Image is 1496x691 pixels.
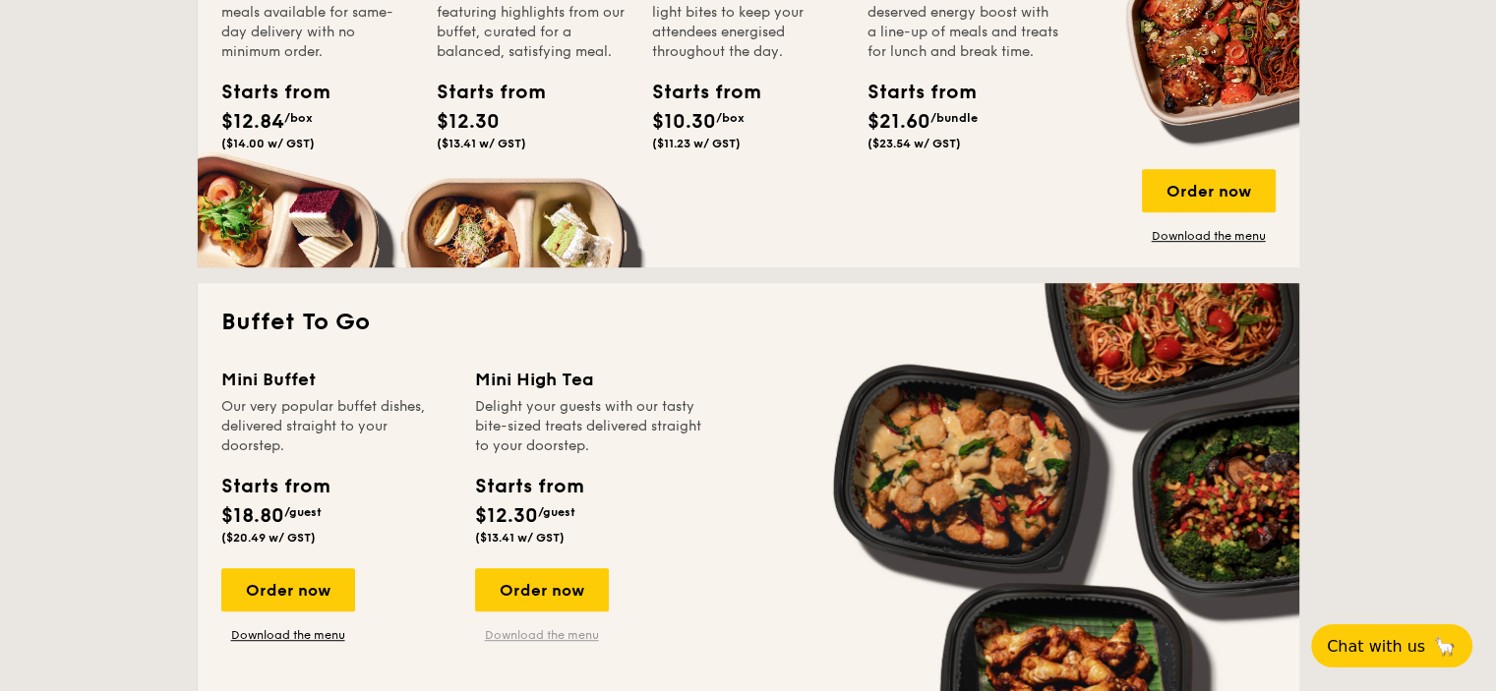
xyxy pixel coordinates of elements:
div: Starts from [475,472,582,501]
div: Our very popular buffet dishes, delivered straight to your doorstep. [221,397,451,456]
span: /box [716,111,745,125]
div: Starts from [221,78,310,107]
div: Mini Buffet [221,366,451,393]
div: Delight your guests with our tasty bite-sized treats delivered straight to your doorstep. [475,397,705,456]
span: ($13.41 w/ GST) [437,137,526,150]
h2: Buffet To Go [221,307,1276,338]
div: Starts from [868,78,956,107]
span: $12.84 [221,110,284,134]
div: Starts from [221,472,329,501]
a: Download the menu [475,627,609,643]
a: Download the menu [1142,228,1276,244]
div: Starts from [437,78,525,107]
a: Download the menu [221,627,355,643]
span: /bundle [930,111,978,125]
span: $21.60 [868,110,930,134]
span: $12.30 [475,504,538,528]
span: ($13.41 w/ GST) [475,531,565,545]
div: Order now [1142,169,1276,212]
button: Chat with us🦙 [1311,624,1472,667]
span: 🦙 [1433,635,1457,658]
span: /box [284,111,313,125]
span: ($20.49 w/ GST) [221,531,316,545]
span: /guest [538,505,575,519]
div: Starts from [652,78,741,107]
span: ($23.54 w/ GST) [868,137,961,150]
span: /guest [284,505,322,519]
span: $18.80 [221,504,284,528]
span: ($11.23 w/ GST) [652,137,741,150]
span: $10.30 [652,110,716,134]
span: Chat with us [1327,637,1425,656]
span: $12.30 [437,110,500,134]
div: Mini High Tea [475,366,705,393]
div: Order now [221,568,355,611]
div: Order now [475,568,609,611]
span: ($14.00 w/ GST) [221,137,315,150]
